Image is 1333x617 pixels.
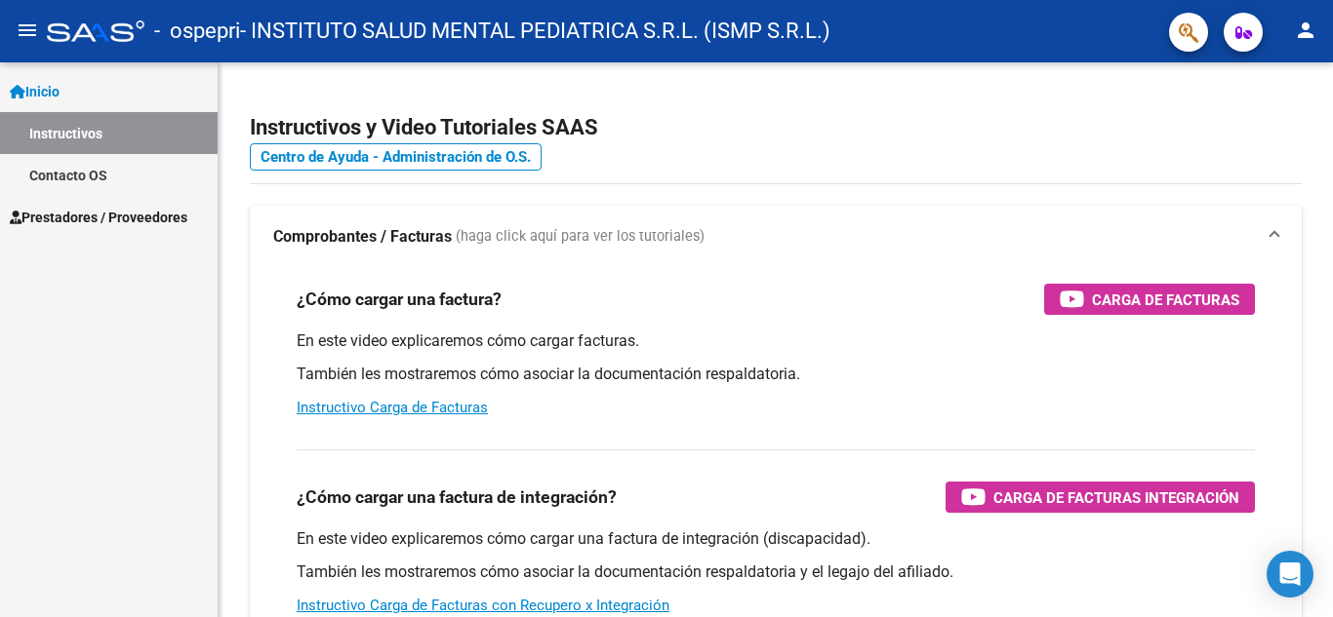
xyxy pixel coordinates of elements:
[297,364,1255,385] p: También les mostraremos cómo asociar la documentación respaldatoria.
[250,109,1302,146] h2: Instructivos y Video Tutoriales SAAS
[10,81,60,102] span: Inicio
[297,483,617,511] h3: ¿Cómo cargar una factura de integración?
[250,143,542,171] a: Centro de Ayuda - Administración de O.S.
[1267,551,1313,598] div: Open Intercom Messenger
[297,528,1255,550] p: En este video explicaremos cómo cargar una factura de integración (discapacidad).
[456,226,705,248] span: (haga click aquí para ver los tutoriales)
[154,10,240,53] span: - ospepri
[1294,19,1317,42] mat-icon: person
[946,482,1255,513] button: Carga de Facturas Integración
[1092,288,1239,312] span: Carga de Facturas
[250,206,1302,268] mat-expansion-panel-header: Comprobantes / Facturas (haga click aquí para ver los tutoriales)
[297,597,669,614] a: Instructivo Carga de Facturas con Recupero x Integración
[16,19,39,42] mat-icon: menu
[273,226,452,248] strong: Comprobantes / Facturas
[10,207,187,228] span: Prestadores / Proveedores
[240,10,830,53] span: - INSTITUTO SALUD MENTAL PEDIATRICA S.R.L. (ISMP S.R.L.)
[297,286,502,313] h3: ¿Cómo cargar una factura?
[993,485,1239,510] span: Carga de Facturas Integración
[297,399,488,416] a: Instructivo Carga de Facturas
[297,330,1255,352] p: En este video explicaremos cómo cargar facturas.
[1044,284,1255,315] button: Carga de Facturas
[297,561,1255,583] p: También les mostraremos cómo asociar la documentación respaldatoria y el legajo del afiliado.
